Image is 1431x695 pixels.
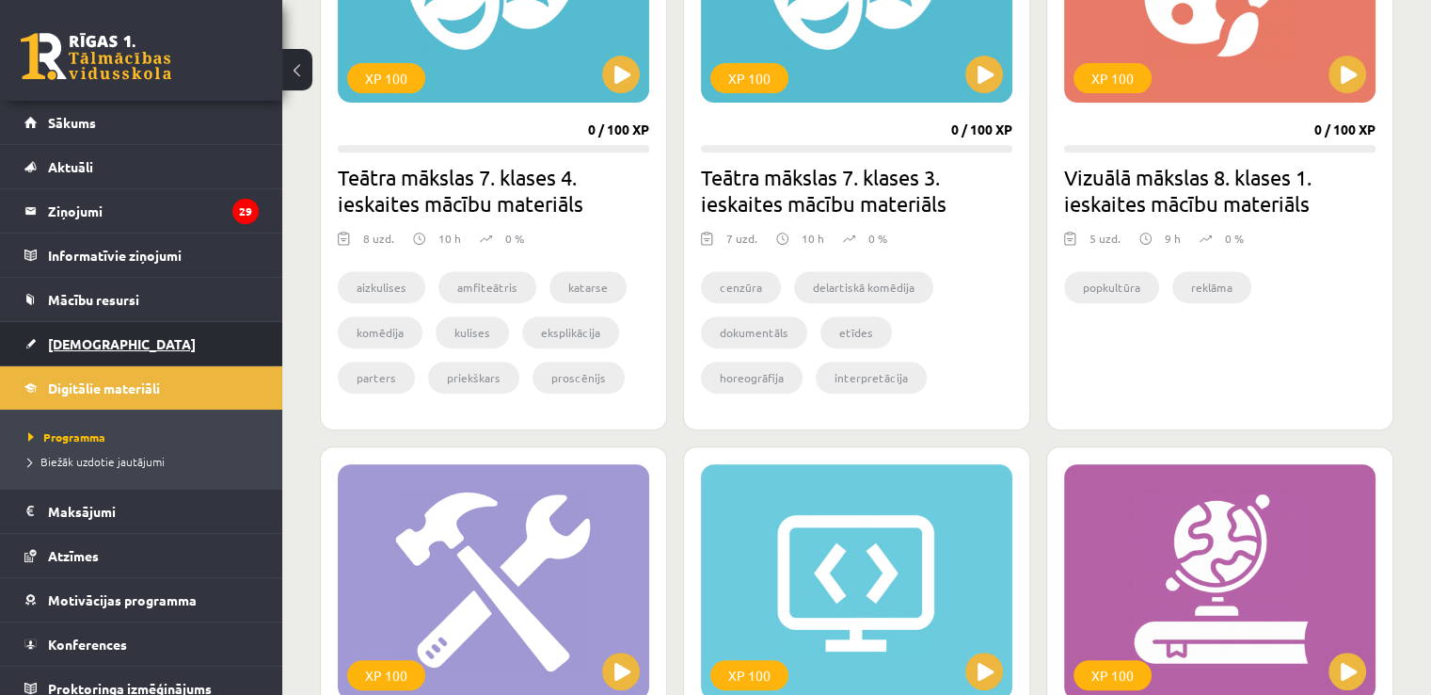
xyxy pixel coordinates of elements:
[363,230,394,258] div: 8 uzd.
[794,271,933,303] li: delartiskā komēdija
[24,534,259,577] a: Atzīmes
[701,164,1012,217] h2: Teātra mākslas 7. klases 3. ieskaites mācību materiāls
[1225,230,1244,247] p: 0 %
[710,63,788,93] div: XP 100
[48,591,197,608] span: Motivācijas programma
[1073,660,1152,690] div: XP 100
[48,490,259,533] legend: Maksājumi
[428,362,519,394] li: priekškars
[28,453,263,470] a: Biežāk uzdotie jautājumi
[24,145,259,188] a: Aktuāli
[24,322,259,365] a: [DEMOGRAPHIC_DATA]
[438,271,536,303] li: amfiteātris
[1073,63,1152,93] div: XP 100
[24,366,259,410] a: Digitālie materiāli
[533,362,625,394] li: proscēnijs
[24,189,259,233] a: Ziņojumi29
[232,199,259,224] i: 29
[522,316,619,348] li: eksplikācija
[48,189,259,233] legend: Ziņojumi
[1172,271,1251,303] li: reklāma
[48,380,160,396] span: Digitālie materiāli
[436,316,509,348] li: kulises
[820,316,892,348] li: etīdes
[48,335,196,352] span: [DEMOGRAPHIC_DATA]
[28,454,165,469] span: Biežāk uzdotie jautājumi
[701,316,807,348] li: dokumentāls
[48,158,93,175] span: Aktuāli
[347,660,425,690] div: XP 100
[701,271,781,303] li: cenzūra
[710,660,788,690] div: XP 100
[48,636,127,653] span: Konferences
[701,362,803,394] li: horeogrāfija
[1089,230,1121,258] div: 5 uzd.
[48,234,259,277] legend: Informatīvie ziņojumi
[21,33,171,80] a: Rīgas 1. Tālmācības vidusskola
[24,101,259,144] a: Sākums
[438,230,461,247] p: 10 h
[24,490,259,533] a: Maksājumi
[338,271,425,303] li: aizkulises
[48,547,99,564] span: Atzīmes
[24,622,259,666] a: Konferences
[802,230,824,247] p: 10 h
[24,234,259,277] a: Informatīvie ziņojumi
[48,114,96,131] span: Sākums
[1064,164,1375,217] h2: Vizuālā mākslas 8. klases 1. ieskaites mācību materiāls
[24,278,259,321] a: Mācību resursi
[1165,230,1181,247] p: 9 h
[48,291,139,308] span: Mācību resursi
[505,230,524,247] p: 0 %
[28,429,105,444] span: Programma
[868,230,887,247] p: 0 %
[24,578,259,622] a: Motivācijas programma
[549,271,627,303] li: katarse
[1064,271,1159,303] li: popkultūra
[338,164,649,217] h2: Teātra mākslas 7. klases 4. ieskaites mācību materiāls
[338,316,422,348] li: komēdija
[338,362,415,394] li: parters
[816,362,927,394] li: interpretācija
[347,63,425,93] div: XP 100
[28,428,263,445] a: Programma
[726,230,757,258] div: 7 uzd.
